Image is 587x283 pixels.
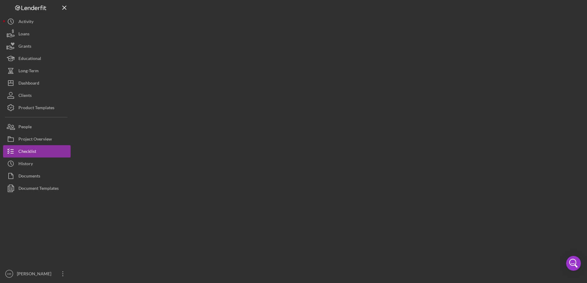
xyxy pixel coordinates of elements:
button: Project Overview [3,133,71,145]
button: Educational [3,52,71,65]
button: Grants [3,40,71,52]
div: Product Templates [18,102,54,115]
button: Document Templates [3,182,71,194]
button: Dashboard [3,77,71,89]
button: Checklist [3,145,71,157]
button: Documents [3,170,71,182]
button: Product Templates [3,102,71,114]
div: Document Templates [18,182,59,196]
div: Checklist [18,145,36,159]
div: History [18,157,33,171]
div: Activity [18,15,33,29]
div: Open Intercom Messenger [566,256,581,271]
div: Long-Term [18,65,39,78]
div: Loans [18,28,29,42]
button: Activity [3,15,71,28]
div: Grants [18,40,31,54]
button: Long-Term [3,65,71,77]
div: Educational [18,52,41,66]
div: Dashboard [18,77,39,91]
div: Clients [18,89,32,103]
div: People [18,121,32,134]
div: [PERSON_NAME] [15,268,55,281]
button: Loans [3,28,71,40]
div: Documents [18,170,40,184]
button: Clients [3,89,71,102]
button: HR[PERSON_NAME] [3,268,71,280]
div: Project Overview [18,133,52,147]
text: HR [7,272,11,276]
button: History [3,157,71,170]
button: People [3,121,71,133]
